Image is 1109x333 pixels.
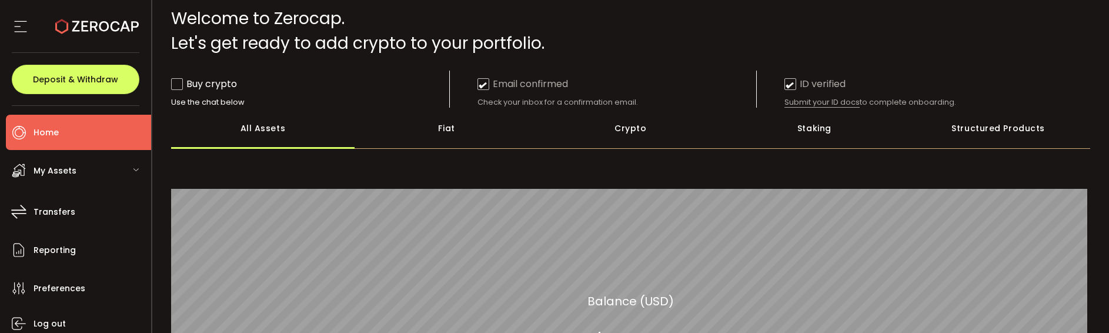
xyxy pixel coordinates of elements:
[784,97,1063,108] div: to complete onboarding.
[477,97,756,108] div: Check your inbox for a confirmation email.
[723,108,907,149] div: Staking
[477,76,568,91] div: Email confirmed
[171,6,1091,56] div: Welcome to Zerocap. Let's get ready to add crypto to your portfolio.
[171,97,450,108] div: Use the chat below
[34,124,59,141] span: Home
[587,292,674,309] section: Balance (USD)
[539,108,723,149] div: Crypto
[34,280,85,297] span: Preferences
[34,242,76,259] span: Reporting
[34,315,66,332] span: Log out
[34,204,75,221] span: Transfers
[972,206,1109,333] iframe: Chat Widget
[34,162,76,179] span: My Assets
[355,108,539,149] div: Fiat
[171,108,355,149] div: All Assets
[784,97,860,108] span: Submit your ID docs
[784,76,846,91] div: ID verified
[33,75,118,84] span: Deposit & Withdraw
[906,108,1090,149] div: Structured Products
[12,65,139,94] button: Deposit & Withdraw
[171,76,237,91] div: Buy crypto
